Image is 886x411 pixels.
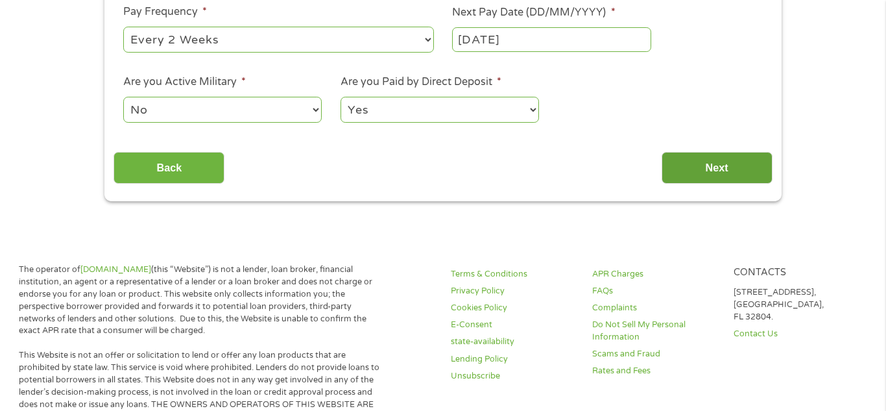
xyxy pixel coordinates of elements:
[662,152,772,184] input: Next
[734,286,859,323] p: [STREET_ADDRESS], [GEOGRAPHIC_DATA], FL 32804.
[592,365,718,377] a: Rates and Fees
[451,285,577,297] a: Privacy Policy
[123,75,246,89] label: Are you Active Military
[734,328,859,340] a: Contact Us
[451,302,577,314] a: Cookies Policy
[592,268,718,280] a: APR Charges
[451,268,577,280] a: Terms & Conditions
[451,319,577,331] a: E-Consent
[592,285,718,297] a: FAQs
[19,264,385,337] p: The operator of (this “Website”) is not a lender, loan broker, financial institution, an agent or...
[80,264,151,275] a: [DOMAIN_NAME]
[114,152,224,184] input: Back
[452,27,651,52] input: ---Click Here for Calendar ---
[592,319,718,343] a: Do Not Sell My Personal Information
[592,302,718,314] a: Complaints
[451,336,577,348] a: state-availability
[341,75,501,89] label: Are you Paid by Direct Deposit
[452,6,615,19] label: Next Pay Date (DD/MM/YYYY)
[592,348,718,360] a: Scams and Fraud
[734,267,859,279] h4: Contacts
[123,5,207,19] label: Pay Frequency
[451,370,577,382] a: Unsubscribe
[451,353,577,366] a: Lending Policy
